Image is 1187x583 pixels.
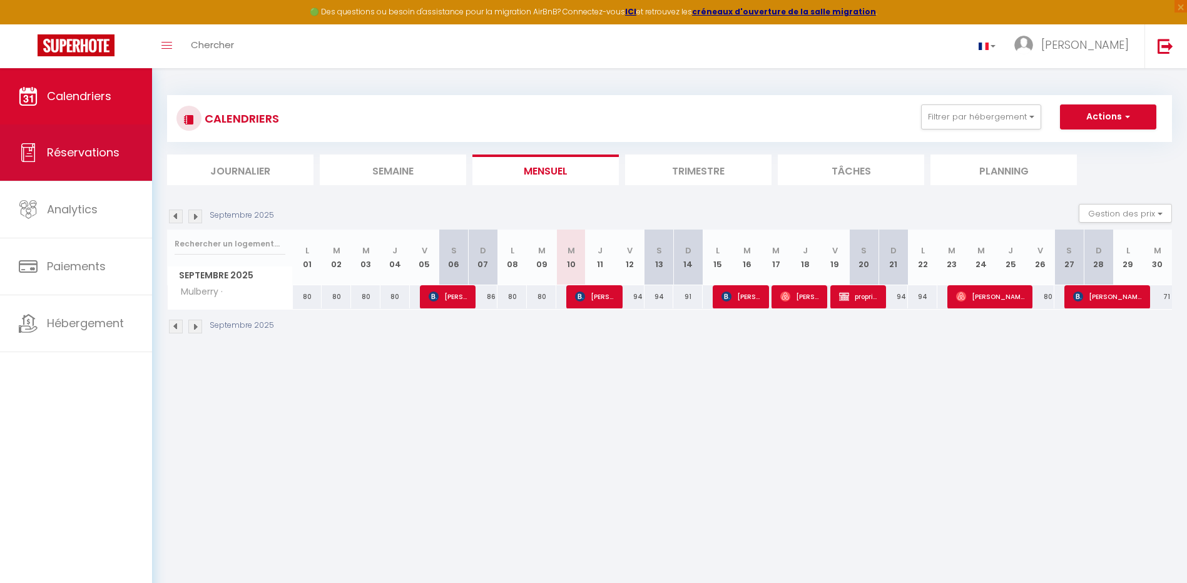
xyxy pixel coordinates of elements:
[1054,230,1084,285] th: 27
[410,230,439,285] th: 05
[1008,245,1013,256] abbr: J
[1041,37,1129,53] span: [PERSON_NAME]
[780,285,820,308] span: [PERSON_NAME]
[511,245,514,256] abbr: L
[948,245,955,256] abbr: M
[743,245,751,256] abbr: M
[1005,24,1144,68] a: ... [PERSON_NAME]
[47,88,111,104] span: Calendriers
[615,230,644,285] th: 12
[527,285,556,308] div: 80
[644,285,674,308] div: 94
[322,285,351,308] div: 80
[791,230,820,285] th: 18
[47,315,124,331] span: Hébergement
[170,285,226,299] span: Mulberry ·
[380,285,410,308] div: 80
[908,285,937,308] div: 94
[392,245,397,256] abbr: J
[568,245,575,256] abbr: M
[615,285,644,308] div: 94
[168,266,292,285] span: Septembre 2025
[305,245,309,256] abbr: L
[598,245,603,256] abbr: J
[320,155,466,185] li: Semaine
[820,230,850,285] th: 19
[333,245,340,256] abbr: M
[673,285,703,308] div: 91
[469,230,498,285] th: 07
[422,245,427,256] abbr: V
[181,24,243,68] a: Chercher
[879,285,908,308] div: 94
[1158,38,1173,54] img: logout
[1126,245,1130,256] abbr: L
[685,245,691,256] abbr: D
[586,230,615,285] th: 11
[967,230,996,285] th: 24
[1073,285,1142,308] span: [PERSON_NAME]
[656,245,662,256] abbr: S
[692,6,876,17] a: créneaux d'ouverture de la salle migration
[429,285,468,308] span: [PERSON_NAME][DATE]
[1113,230,1143,285] th: 29
[1060,104,1156,129] button: Actions
[351,285,380,308] div: 80
[627,245,633,256] abbr: V
[716,245,720,256] abbr: L
[362,245,370,256] abbr: M
[1096,245,1102,256] abbr: D
[47,144,120,160] span: Réservations
[538,245,546,256] abbr: M
[673,230,703,285] th: 14
[644,230,674,285] th: 13
[930,155,1077,185] li: Planning
[175,233,285,255] input: Rechercher un logement...
[1084,230,1113,285] th: 28
[201,104,279,133] h3: CALENDRIERS
[1066,245,1072,256] abbr: S
[879,230,908,285] th: 21
[762,230,791,285] th: 17
[996,230,1026,285] th: 25
[625,155,772,185] li: Trimestre
[380,230,410,285] th: 04
[839,285,879,308] span: proprietaitre séjour
[47,258,106,274] span: Paiements
[625,6,636,17] a: ICI
[908,230,937,285] th: 22
[210,320,274,332] p: Septembre 2025
[293,230,322,285] th: 01
[890,245,897,256] abbr: D
[439,230,469,285] th: 06
[47,201,98,217] span: Analytics
[937,230,967,285] th: 23
[1014,36,1033,54] img: ...
[1154,245,1161,256] abbr: M
[472,155,619,185] li: Mensuel
[721,285,761,308] span: [PERSON_NAME]
[322,230,351,285] th: 02
[351,230,380,285] th: 03
[469,285,498,308] div: 86
[861,245,867,256] abbr: S
[772,245,780,256] abbr: M
[451,245,457,256] abbr: S
[778,155,924,185] li: Tâches
[10,5,48,43] button: Ouvrir le widget de chat LiveChat
[1143,230,1172,285] th: 30
[921,245,925,256] abbr: L
[1026,230,1055,285] th: 26
[732,230,762,285] th: 16
[921,104,1041,129] button: Filtrer par hébergement
[1026,285,1055,308] div: 80
[210,210,274,221] p: Septembre 2025
[38,34,115,56] img: Super Booking
[1079,204,1172,223] button: Gestion des prix
[832,245,838,256] abbr: V
[167,155,313,185] li: Journalier
[1037,245,1043,256] abbr: V
[703,230,732,285] th: 15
